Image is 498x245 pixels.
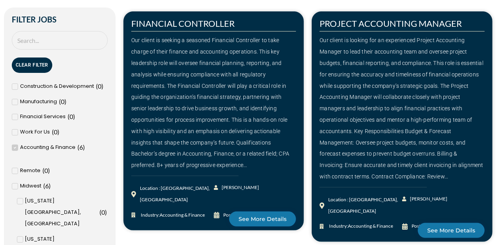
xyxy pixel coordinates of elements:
div: Location : [GEOGRAPHIC_DATA], [GEOGRAPHIC_DATA] [140,183,214,206]
span: ( [59,98,61,105]
span: ) [49,182,51,189]
button: Clear Filter [12,58,52,73]
span: Construction & Development [20,81,94,92]
span: ) [48,167,50,174]
a: FINANCIAL CONTROLLER [131,18,235,29]
span: ) [105,208,107,216]
span: See More Details [239,216,287,222]
span: Remote [20,165,40,176]
span: 6 [45,182,49,189]
span: Midwest [20,180,41,192]
span: ) [101,82,103,90]
a: [PERSON_NAME] [402,193,443,205]
span: Accounting & Finance [20,142,75,153]
span: [US_STATE][GEOGRAPHIC_DATA], [GEOGRAPHIC_DATA] [25,195,97,229]
span: ( [52,128,54,135]
span: ( [68,113,70,120]
h2: Filter Jobs [12,15,108,23]
span: ( [99,208,101,216]
span: Financial Services [20,111,66,122]
span: ) [73,113,75,120]
div: Location : [GEOGRAPHIC_DATA], [GEOGRAPHIC_DATA] [328,194,402,217]
a: See More Details [418,223,485,238]
span: 0 [44,167,48,174]
span: 0 [61,98,64,105]
span: See More Details [427,228,475,233]
a: [PERSON_NAME] [214,182,255,193]
div: Our client is seeking a seasoned Financial Controller to take charge of their finance and account... [131,35,296,171]
span: 0 [101,208,105,216]
span: [PERSON_NAME] [220,182,259,193]
span: ( [42,167,44,174]
span: 0 [54,128,57,135]
span: Work For Us [20,126,50,138]
div: Our client is looking for an experienced Project Accounting Manager to lead their accounting team... [320,35,484,182]
span: ( [96,82,98,90]
span: ( [43,182,45,189]
span: Manufacturing [20,96,57,108]
span: 0 [70,113,73,120]
a: See More Details [229,212,296,226]
span: 0 [98,82,101,90]
a: PROJECT ACCOUNTING MANAGER [320,18,462,29]
span: [PERSON_NAME] [408,193,447,205]
input: Search Job [12,31,108,50]
span: ) [64,98,66,105]
span: ( [77,143,79,151]
span: ) [57,128,59,135]
span: ) [83,143,85,151]
span: 6 [79,143,83,151]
